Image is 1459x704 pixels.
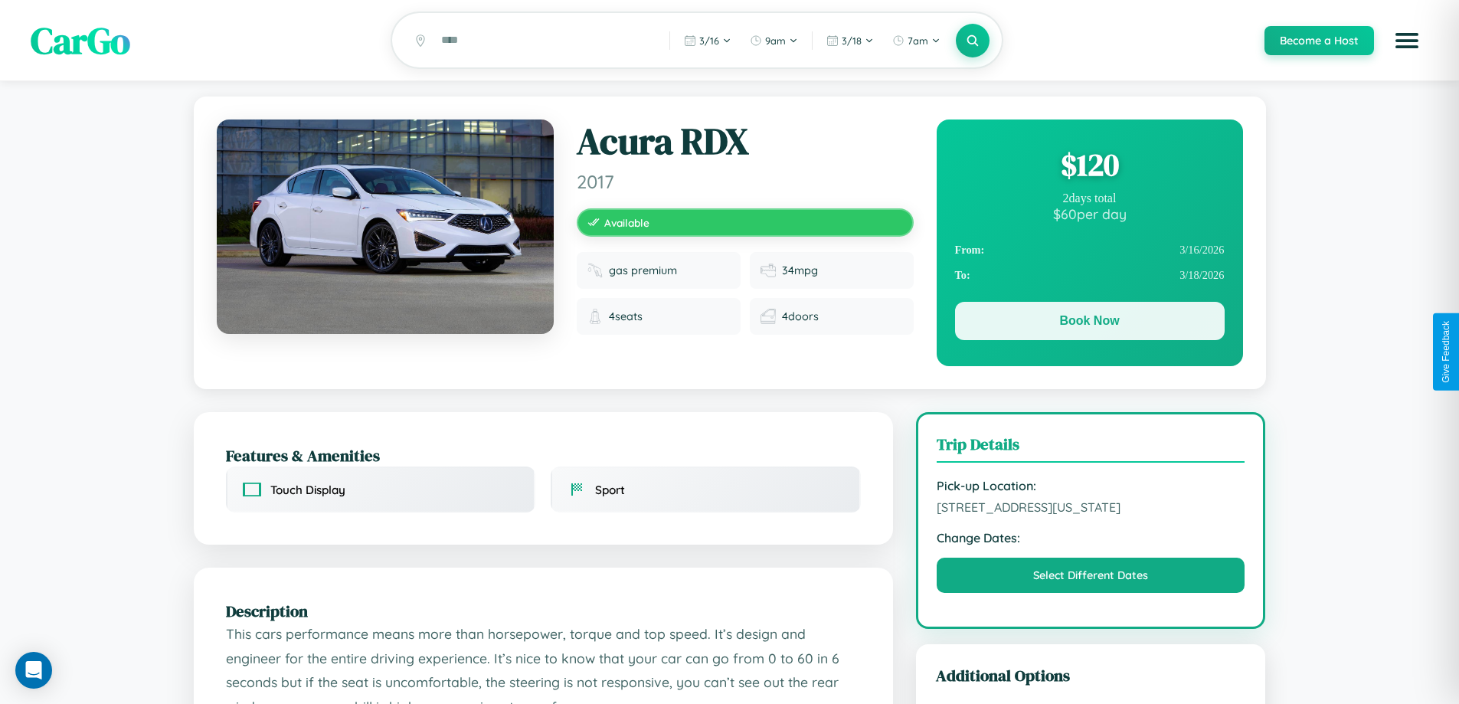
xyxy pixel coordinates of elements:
div: 3 / 16 / 2026 [955,237,1225,263]
span: 3 / 16 [699,34,719,47]
h2: Description [226,600,861,622]
h3: Trip Details [937,433,1245,463]
span: 4 seats [609,309,643,323]
span: 7am [908,34,928,47]
span: [STREET_ADDRESS][US_STATE] [937,499,1245,515]
strong: To: [955,269,970,282]
span: 4 doors [782,309,819,323]
button: Open menu [1385,19,1428,62]
button: 3/16 [676,28,739,53]
button: 9am [742,28,806,53]
div: Give Feedback [1441,321,1451,383]
img: Fuel efficiency [761,263,776,278]
span: 34 mpg [782,264,818,277]
img: Fuel type [587,263,603,278]
img: Seats [587,309,603,324]
strong: From: [955,244,985,257]
span: 9am [765,34,786,47]
h2: Features & Amenities [226,444,861,467]
button: 3/18 [819,28,882,53]
div: 3 / 18 / 2026 [955,263,1225,288]
strong: Pick-up Location: [937,478,1245,493]
span: Available [604,216,649,229]
span: 3 / 18 [842,34,862,47]
button: Become a Host [1264,26,1374,55]
button: Book Now [955,302,1225,340]
strong: Change Dates: [937,530,1245,545]
img: Acura RDX 2017 [217,120,554,334]
img: Doors [761,309,776,324]
span: gas premium [609,264,677,277]
div: $ 120 [955,144,1225,185]
div: 2 days total [955,192,1225,205]
button: 7am [885,28,948,53]
span: Touch Display [270,483,345,497]
span: 2017 [577,170,914,193]
button: Select Different Dates [937,558,1245,593]
div: $ 60 per day [955,205,1225,222]
span: CarGo [31,15,130,66]
span: Sport [595,483,625,497]
div: Open Intercom Messenger [15,652,52,689]
h1: Acura RDX [577,120,914,164]
h3: Additional Options [936,664,1246,686]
